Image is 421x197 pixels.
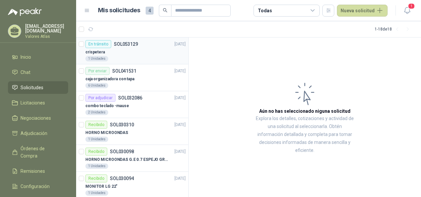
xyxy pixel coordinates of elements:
[85,56,108,61] div: 1 Unidades
[110,149,134,154] p: SOL030098
[25,24,68,33] p: [EMAIL_ADDRESS][DOMAIN_NAME]
[114,42,138,46] p: SOL053129
[174,149,186,155] p: [DATE]
[21,167,45,175] span: Remisiones
[8,8,42,16] img: Logo peakr
[85,103,129,109] p: combo teclado -mause
[21,183,50,190] span: Configuración
[174,175,186,182] p: [DATE]
[76,118,188,145] a: RecibidoSOL030310[DATE] HORNO MICROONDAS1 Unidades
[21,53,31,61] span: Inicio
[85,148,107,156] div: Recibido
[76,37,188,64] a: En tránsitoSOL053129[DATE] crispetera1 Unidades
[85,67,110,75] div: Por enviar
[76,91,188,118] a: Por adjudicarSOL032086[DATE] combo teclado -mause2 Unidades
[174,68,186,74] p: [DATE]
[163,8,167,13] span: search
[85,164,108,169] div: 1 Unidades
[85,40,111,48] div: En tránsito
[21,69,30,76] span: Chat
[21,145,62,160] span: Órdenes de Compra
[85,174,107,182] div: Recibido
[8,112,68,124] a: Negociaciones
[8,142,68,162] a: Órdenes de Compra
[85,94,116,102] div: Por adjudicar
[375,24,413,34] div: 1 - 18 de 18
[408,3,415,9] span: 1
[25,34,68,38] p: Valores Atlas
[21,99,45,106] span: Licitaciones
[21,84,43,91] span: Solicitudes
[401,5,413,17] button: 1
[174,122,186,128] p: [DATE]
[8,66,68,79] a: Chat
[85,130,128,136] p: HORNO MICROONDAS
[85,137,108,142] div: 1 Unidades
[146,7,154,15] span: 4
[85,76,134,82] p: caja organizadora con tapa
[174,95,186,101] p: [DATE]
[110,176,134,181] p: SOL030094
[98,6,140,15] h1: Mis solicitudes
[8,180,68,193] a: Configuración
[174,41,186,47] p: [DATE]
[118,96,142,100] p: SOL032086
[85,157,168,163] p: HORNO MICROONDAS G.E 0.7 ESPEJO GRIS
[8,165,68,177] a: Remisiones
[255,115,355,155] p: Explora los detalles, cotizaciones y actividad de una solicitud al seleccionarla. Obtén informaci...
[259,107,351,115] h3: Aún no has seleccionado niguna solicitud
[21,114,51,122] span: Negociaciones
[110,122,134,127] p: SOL030310
[85,183,117,190] p: MONITOR LG 22"
[258,7,272,14] div: Todas
[337,5,388,17] button: Nueva solicitud
[8,127,68,140] a: Adjudicación
[85,83,108,88] div: 6 Unidades
[85,110,108,115] div: 2 Unidades
[85,49,105,55] p: crispetera
[21,130,47,137] span: Adjudicación
[8,81,68,94] a: Solicitudes
[8,97,68,109] a: Licitaciones
[112,69,136,73] p: SOL041531
[85,121,107,129] div: Recibido
[76,145,188,172] a: RecibidoSOL030098[DATE] HORNO MICROONDAS G.E 0.7 ESPEJO GRIS1 Unidades
[85,190,108,196] div: 1 Unidades
[76,64,188,91] a: Por enviarSOL041531[DATE] caja organizadora con tapa6 Unidades
[8,51,68,63] a: Inicio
